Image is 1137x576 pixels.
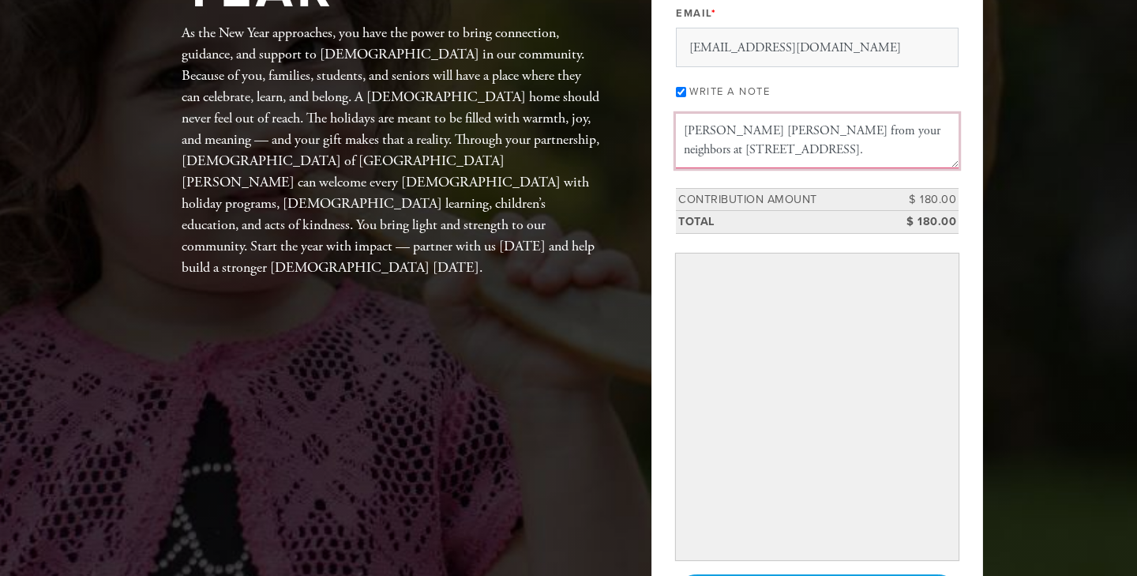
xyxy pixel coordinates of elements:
td: Contribution Amount [676,188,887,211]
label: Write a note [689,85,770,98]
span: This field is required. [711,7,717,20]
div: As the New Year approaches, you have the power to bring connection, guidance, and support to [DEM... [182,22,600,278]
td: $ 180.00 [887,188,959,211]
iframe: Secure payment input frame [679,257,955,557]
td: $ 180.00 [887,211,959,234]
label: Email [676,6,716,21]
td: Total [676,211,887,234]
